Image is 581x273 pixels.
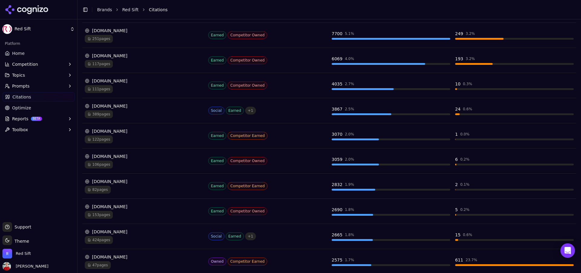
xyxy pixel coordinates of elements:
[208,258,226,265] span: Owned
[2,92,75,102] a: Citations
[2,262,48,271] button: Open user button
[31,117,42,121] span: BETA
[345,207,354,212] div: 1.8 %
[228,207,267,215] span: Competitor Owned
[208,82,226,89] span: Earned
[2,81,75,91] button: Prompts
[455,81,461,87] div: 10
[460,157,470,162] div: 0.2 %
[16,251,31,256] span: Red Sift
[85,110,113,118] span: 389 pages
[332,56,343,62] div: 6069
[208,31,226,39] span: Earned
[345,258,354,262] div: 1.7 %
[332,181,343,188] div: 2832
[208,182,226,190] span: Earned
[85,85,113,93] span: 111 pages
[12,224,31,230] span: Support
[97,7,112,12] a: Brands
[455,56,463,62] div: 193
[13,264,48,269] span: [PERSON_NAME]
[345,132,354,137] div: 2.0 %
[2,48,75,58] a: Home
[245,232,256,240] span: + 1
[85,161,113,168] span: 106 pages
[466,56,475,61] div: 3.2 %
[228,82,267,89] span: Competitor Owned
[12,105,31,111] span: Optimize
[332,31,343,37] div: 7700
[455,31,463,37] div: 249
[85,103,203,109] div: [DOMAIN_NAME]
[85,60,113,68] span: 117 pages
[208,132,226,140] span: Earned
[2,262,11,271] img: Jack Lilley
[228,31,267,39] span: Competitor Owned
[345,232,354,237] div: 1.8 %
[2,249,31,258] button: Open organization switcher
[85,78,203,84] div: [DOMAIN_NAME]
[228,132,268,140] span: Competitor Earned
[208,207,226,215] span: Earned
[455,257,463,263] div: 611
[345,107,354,112] div: 2.5 %
[455,232,461,238] div: 15
[463,82,472,86] div: 0.3 %
[12,72,25,78] span: Topics
[455,207,458,213] div: 5
[2,125,75,135] button: Toolbox
[12,50,25,56] span: Home
[12,239,29,244] span: Theme
[332,207,343,213] div: 2690
[2,103,75,113] a: Optimize
[560,243,575,258] div: Open Intercom Messenger
[455,181,458,188] div: 2
[208,107,225,115] span: Social
[332,81,343,87] div: 4035
[2,70,75,80] button: Topics
[463,232,472,237] div: 0.6 %
[85,153,203,159] div: [DOMAIN_NAME]
[97,7,564,13] nav: breadcrumb
[85,53,203,59] div: [DOMAIN_NAME]
[460,207,470,212] div: 0.2 %
[345,182,354,187] div: 1.9 %
[345,157,354,162] div: 2.0 %
[332,257,343,263] div: 2575
[85,211,113,219] span: 153 pages
[460,182,470,187] div: 0.1 %
[226,107,244,115] span: Earned
[2,39,75,48] div: Platform
[85,186,111,194] span: 82 pages
[2,59,75,69] button: Competition
[455,156,458,162] div: 6
[12,127,28,133] span: Toolbox
[12,94,31,100] span: Citations
[85,135,113,143] span: 122 pages
[208,157,226,165] span: Earned
[228,258,268,265] span: Competitor Earned
[85,128,203,134] div: [DOMAIN_NAME]
[85,178,203,185] div: [DOMAIN_NAME]
[332,232,343,238] div: 2665
[12,83,30,89] span: Prompts
[85,28,203,34] div: [DOMAIN_NAME]
[345,82,354,86] div: 2.7 %
[332,156,343,162] div: 3059
[460,132,470,137] div: 0.0 %
[228,157,267,165] span: Competitor Owned
[85,254,203,260] div: [DOMAIN_NAME]
[332,131,343,137] div: 3070
[345,56,354,61] div: 4.0 %
[2,24,12,34] img: Red Sift
[149,7,168,13] span: Citations
[455,131,458,137] div: 1
[12,116,28,122] span: Reports
[228,56,267,64] span: Competitor Owned
[332,106,343,112] div: 3867
[245,107,256,115] span: + 1
[15,26,67,32] span: Red Sift
[466,31,475,36] div: 3.2 %
[12,61,38,67] span: Competition
[85,35,113,43] span: 251 pages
